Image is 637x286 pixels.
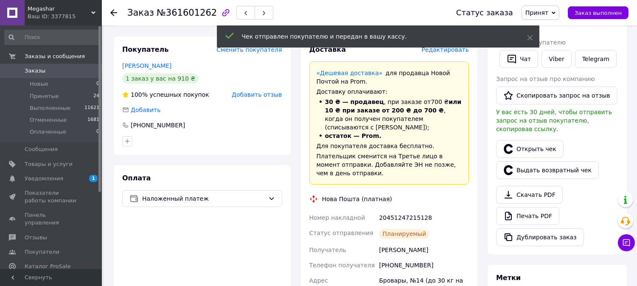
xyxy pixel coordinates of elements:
span: Метки [496,274,521,282]
button: Выдать возвратный чек [496,161,599,179]
span: или 10 ₴ при заказе от 200 ₴ до 700 ₴ [325,98,462,114]
span: 30 ₴ — продавец [325,98,384,105]
div: [PHONE_NUMBER] [130,121,186,129]
span: Заказы [25,67,45,75]
span: Адрес [309,277,328,284]
span: Показатели работы компании [25,189,79,205]
span: №361601262 [157,8,217,18]
button: Дублировать заказ [496,228,584,246]
div: Нова Пошта (платная) [320,195,394,203]
span: остаток — Prom. [325,132,382,139]
span: Каталог ProSale [25,263,70,270]
input: Поиск [4,30,100,45]
span: Сменить покупателя [216,46,282,53]
span: Добавить [131,107,160,113]
span: 1 [89,175,98,182]
a: Viber [542,50,571,68]
span: Редактировать [421,46,469,53]
a: Открыть чек [496,140,564,158]
div: [PHONE_NUMBER] [377,258,471,273]
span: Принятые [30,93,59,100]
span: Отзывы [25,234,47,241]
a: [PERSON_NAME] [122,62,171,69]
span: 0 [96,128,99,136]
div: 20451247215128 [377,210,471,225]
span: Заказ [127,8,154,18]
span: Получатель [309,247,346,253]
span: Запрос на отзыв про компанию [496,76,595,82]
span: Заказы и сообщения [25,53,85,60]
div: Плательщик сменится на Третье лицо в момент отправки. Добавляйте ЭН не позже, чем в день отправки. [317,152,462,177]
span: Телефон получателя [309,262,375,269]
button: Заказ выполнен [568,6,629,19]
span: Уведомления [25,175,63,182]
span: Новые [30,80,48,88]
div: Чек отправлен покупателю и передан в вашу кассу. [242,32,506,41]
span: Отмененные [30,116,67,124]
div: Доставку оплачивают: [317,87,462,96]
span: Сообщения [25,146,58,153]
span: Оплаченные [30,128,66,136]
span: Добавить отзыв [232,91,282,98]
span: Товары и услуги [25,160,73,168]
span: Выполненные [30,104,70,112]
span: Номер накладной [309,214,365,221]
li: , при заказе от 700 ₴ , когда он получен покупателем (списываются с [PERSON_NAME]); [317,98,462,132]
span: Доставка [309,45,346,53]
span: Оплата [122,174,151,182]
span: Заказ выполнен [575,10,622,16]
span: 11621 [84,104,99,112]
span: Статус отправления [309,230,373,236]
div: 1 заказ у вас на 910 ₴ [122,73,199,84]
span: У вас есть 30 дней, чтобы отправить запрос на отзыв покупателю, скопировав ссылку. [496,109,612,132]
button: Скопировать запрос на отзыв [496,87,617,104]
span: Панель управления [25,211,79,227]
span: 24 [93,93,99,100]
div: Планируемый [379,229,429,239]
div: успешных покупок [122,90,209,99]
div: Вернуться назад [110,8,117,17]
span: Наложенный платеж [142,194,265,203]
span: Принят [525,9,548,16]
div: Статус заказа [456,8,513,17]
span: 1681 [87,116,99,124]
span: Покупатели [25,248,59,256]
span: 100% [131,91,148,98]
span: 0 [96,80,99,88]
div: [PERSON_NAME] [377,242,471,258]
a: Печать PDF [496,207,559,225]
div: Для покупателя доставка бесплатно. [317,142,462,150]
button: Чат с покупателем [618,234,635,251]
button: Чат [499,50,538,68]
div: для продавца Новой Почтой на Prom. [317,69,462,86]
a: Telegram [575,50,617,68]
span: Megashar [28,5,91,13]
div: Ваш ID: 3377815 [28,13,102,20]
a: «Дешевая доставка» [317,70,383,76]
span: Покупатель [122,45,168,53]
a: Скачать PDF [496,186,563,204]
